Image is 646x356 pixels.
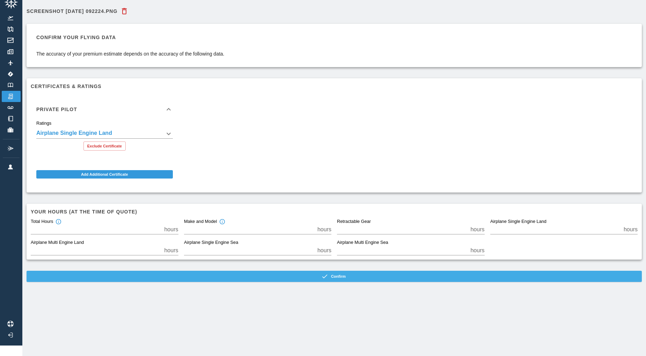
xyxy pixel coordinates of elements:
label: Airplane Multi Engine Land [31,240,84,246]
p: hours [470,225,484,234]
p: hours [317,246,331,255]
div: Total Hours [31,219,61,225]
svg: Total hours in fixed-wing aircraft [55,219,61,225]
h6: Certificates & Ratings [31,82,638,90]
h6: Screenshot [DATE] 092224.png [27,9,117,14]
div: Private Pilot [31,121,178,156]
label: Airplane Multi Engine Sea [337,240,388,246]
div: Make and Model [184,219,225,225]
label: Ratings [36,120,51,126]
label: Retractable Gear [337,219,371,225]
h6: Private Pilot [36,107,77,112]
p: hours [164,225,178,234]
button: Exclude Certificate [83,141,126,151]
h6: Your hours (at the time of quote) [31,208,638,216]
p: hours [164,246,178,255]
div: Airplane Single Engine Land [36,129,173,139]
p: hours [470,246,484,255]
h6: Confirm your flying data [36,34,225,41]
label: Airplane Single Engine Land [490,219,546,225]
div: Private Pilot [31,98,178,121]
p: hours [317,225,331,234]
svg: Total hours in the make and model of the insured aircraft [219,219,225,225]
button: Add Additional Certificate [36,170,173,179]
button: Confirm [27,271,642,282]
p: The accuracy of your premium estimate depends on the accuracy of the following data. [36,50,225,57]
p: hours [624,225,638,234]
label: Airplane Single Engine Sea [184,240,238,246]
